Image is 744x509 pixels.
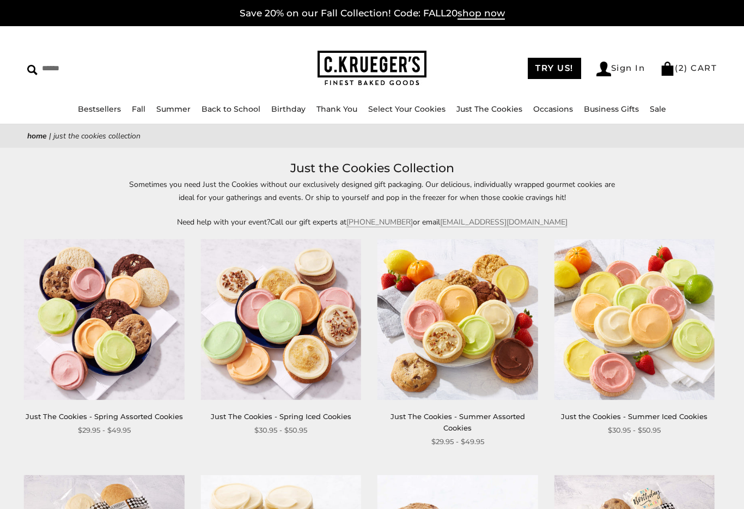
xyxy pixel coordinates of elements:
[49,131,51,141] span: |
[318,51,426,86] img: C.KRUEGER'S
[271,104,306,114] a: Birthday
[554,239,714,399] img: Just the Cookies - Summer Iced Cookies
[156,104,191,114] a: Summer
[78,425,131,436] span: $29.95 - $49.95
[211,412,351,421] a: Just The Cookies - Spring Iced Cookies
[528,58,581,79] a: TRY US!
[596,62,645,76] a: Sign In
[679,63,685,73] span: 2
[53,131,141,141] span: Just the Cookies Collection
[346,217,413,227] a: [PHONE_NUMBER]
[456,104,522,114] a: Just The Cookies
[27,130,717,142] nav: breadcrumbs
[26,412,183,421] a: Just The Cookies - Spring Assorted Cookies
[132,104,145,114] a: Fall
[78,104,121,114] a: Bestsellers
[533,104,573,114] a: Occasions
[44,159,700,178] h1: Just the Cookies Collection
[27,60,187,77] input: Search
[584,104,639,114] a: Business Gifts
[270,217,440,227] span: Call our gift experts at or email
[458,8,505,20] span: shop now
[431,436,484,447] span: $29.95 - $49.95
[121,178,623,203] p: Sometimes you need Just the Cookies without our exclusively designed gift packaging. Our deliciou...
[596,62,611,76] img: Account
[440,217,568,227] a: [EMAIL_ADDRESS][DOMAIN_NAME]
[368,104,446,114] a: Select Your Cookies
[660,62,675,76] img: Bag
[27,65,38,75] img: Search
[561,412,708,421] a: Just the Cookies - Summer Iced Cookies
[240,8,505,20] a: Save 20% on our Fall Collection! Code: FALL20shop now
[391,412,525,432] a: Just The Cookies - Summer Assorted Cookies
[27,131,47,141] a: Home
[121,216,623,228] p: Need help with your event?
[660,63,717,73] a: (2) CART
[24,239,184,399] img: Just The Cookies - Spring Assorted Cookies
[377,239,538,399] img: Just The Cookies - Summer Assorted Cookies
[650,104,666,114] a: Sale
[254,425,307,436] span: $30.95 - $50.95
[608,425,661,436] span: $30.95 - $50.95
[202,104,260,114] a: Back to School
[201,239,361,399] img: Just The Cookies - Spring Iced Cookies
[316,104,357,114] a: Thank You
